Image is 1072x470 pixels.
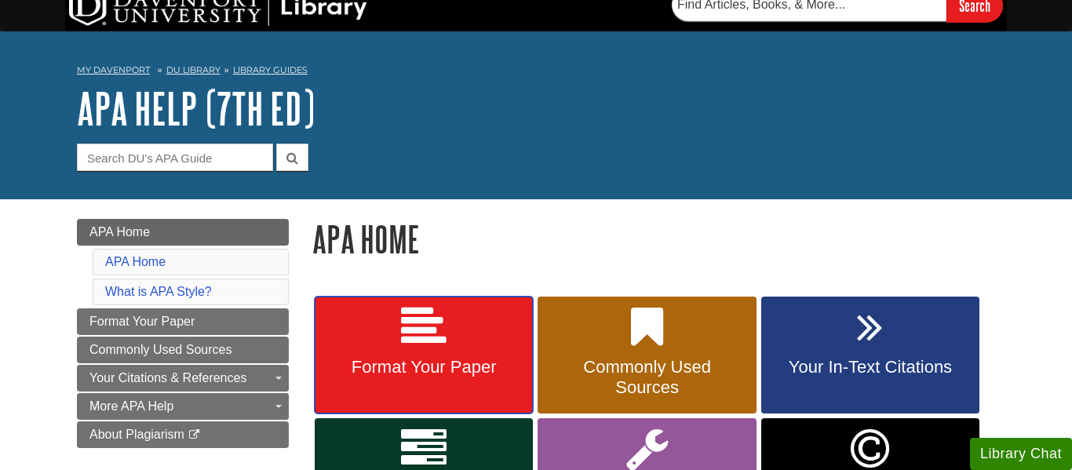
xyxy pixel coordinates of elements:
i: This link opens in a new window [188,430,201,440]
a: More APA Help [77,393,289,420]
a: APA Home [77,219,289,246]
a: APA Help (7th Ed) [77,84,315,133]
a: APA Home [105,255,166,268]
span: More APA Help [89,399,173,413]
a: DU Library [166,64,221,75]
input: Search DU's APA Guide [77,144,273,171]
nav: breadcrumb [77,60,995,85]
a: Your In-Text Citations [761,297,979,414]
a: What is APA Style? [105,285,212,298]
a: My Davenport [77,64,150,77]
span: Commonly Used Sources [549,357,744,398]
span: Format Your Paper [89,315,195,328]
a: Format Your Paper [315,297,533,414]
span: Format Your Paper [326,357,521,377]
a: Format Your Paper [77,308,289,335]
span: About Plagiarism [89,428,184,441]
a: About Plagiarism [77,421,289,448]
button: Library Chat [970,438,1072,470]
span: Commonly Used Sources [89,343,232,356]
span: Your Citations & References [89,371,246,384]
a: Your Citations & References [77,365,289,392]
span: APA Home [89,225,150,239]
a: Commonly Used Sources [538,297,756,414]
a: Library Guides [233,64,308,75]
h1: APA Home [312,219,995,259]
span: Your In-Text Citations [773,357,968,377]
a: Commonly Used Sources [77,337,289,363]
